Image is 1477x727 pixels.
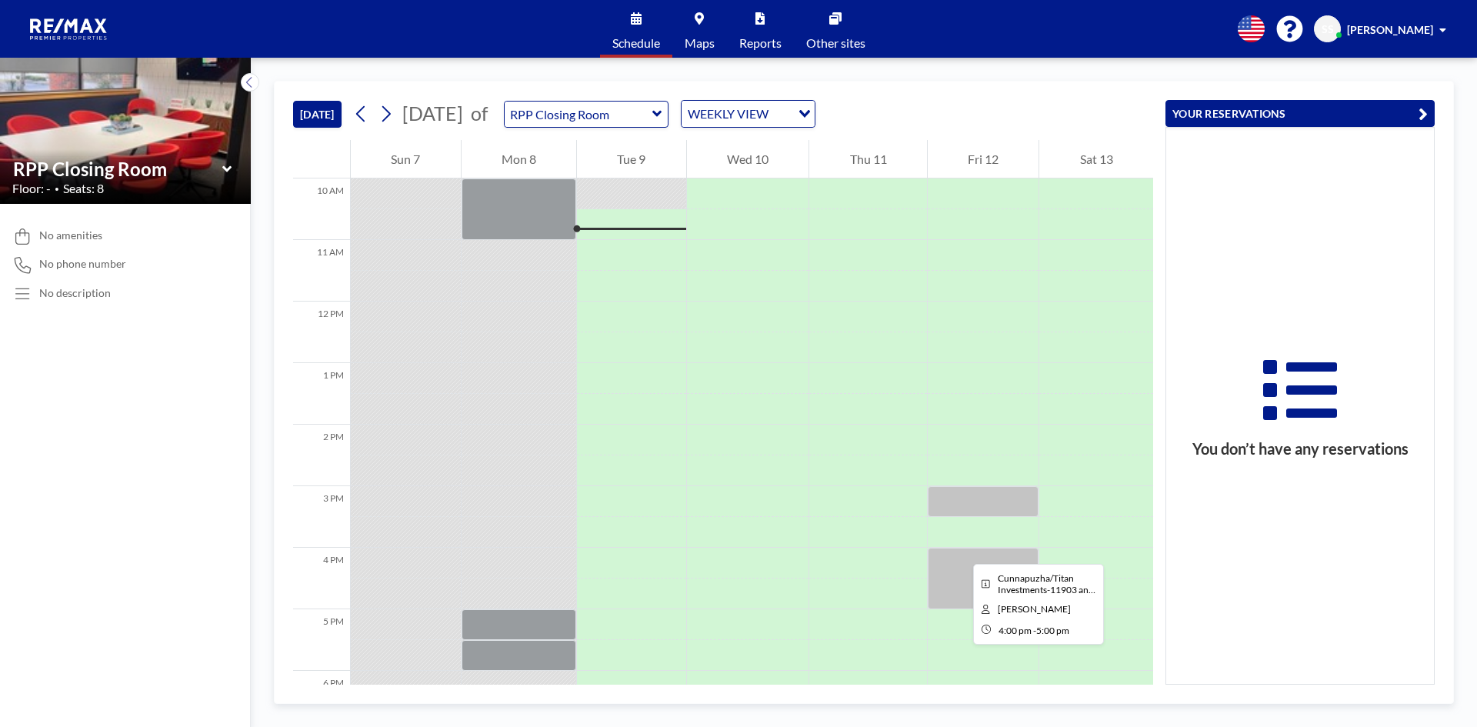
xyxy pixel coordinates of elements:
span: WEEKLY VIEW [685,104,772,124]
div: Thu 11 [809,140,927,178]
span: 4:00 PM [999,625,1032,636]
span: Reports [739,37,782,49]
span: [DATE] [402,102,463,125]
span: [PERSON_NAME] [1347,23,1433,36]
input: RPP Closing Room [505,102,652,127]
div: Wed 10 [687,140,809,178]
input: Search for option [773,104,789,124]
div: Sun 7 [351,140,461,178]
span: Floor: - [12,181,51,196]
span: - [1033,625,1036,636]
span: Cunnapuzha/Titan Investments-11903 anoka Ct-Evan Potts Buyer Only [998,572,1095,595]
span: Maps [685,37,715,49]
span: 5:00 PM [1036,625,1069,636]
div: 11 AM [293,240,350,302]
div: 5 PM [293,609,350,671]
div: Sat 13 [1039,140,1153,178]
span: No phone number [39,257,126,271]
span: Seats: 8 [63,181,104,196]
div: No description [39,286,111,300]
div: 2 PM [293,425,350,486]
div: 3 PM [293,486,350,548]
div: Mon 8 [462,140,577,178]
div: Tue 9 [577,140,686,178]
span: SS [1322,22,1334,36]
span: Schedule [612,37,660,49]
button: YOUR RESERVATIONS [1165,100,1435,127]
input: RPP Closing Room [13,158,222,180]
div: 4 PM [293,548,350,609]
span: of [471,102,488,125]
h3: You don’t have any reservations [1166,439,1434,459]
div: 12 PM [293,302,350,363]
span: Other sites [806,37,865,49]
div: 1 PM [293,363,350,425]
div: Search for option [682,101,815,127]
span: Stephanie Hiser [998,603,1071,615]
img: organization-logo [25,14,114,45]
button: [DATE] [293,101,342,128]
span: No amenities [39,228,102,242]
span: • [55,184,59,194]
div: Fri 12 [928,140,1039,178]
div: 10 AM [293,178,350,240]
